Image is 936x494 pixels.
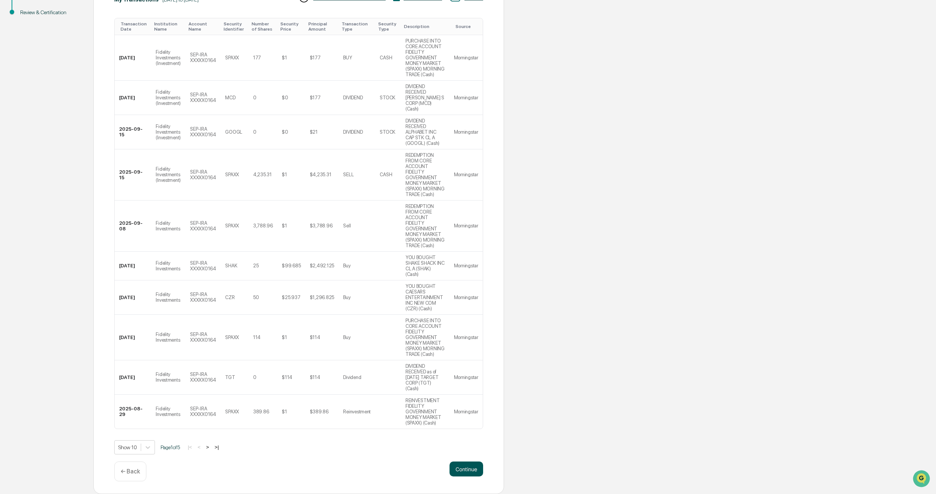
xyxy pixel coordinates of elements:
[378,21,398,32] div: Toggle SortBy
[156,372,181,383] div: Fidelity Investments
[186,149,221,201] td: SEP-IRA XXXXX0164
[450,35,483,81] td: Morningstar
[4,105,50,119] a: 🔎Data Lookup
[186,115,221,149] td: SEP-IRA XXXXX0164
[253,375,256,380] div: 0
[380,172,392,177] div: CASH
[225,172,239,177] div: SPAXX
[450,115,483,149] td: Morningstar
[225,263,237,268] div: SHAK
[127,59,136,68] button: Start new chat
[405,363,445,391] div: DIVIDEND RECEIVED as of [DATE] TARGET CORP (TGT) (Cash)
[204,444,211,450] button: >
[282,409,287,414] div: $1
[156,49,181,66] div: Fidelity Investments (Investment)
[253,129,256,135] div: 0
[310,295,334,300] div: $1,296.825
[450,81,483,115] td: Morningstar
[252,21,274,32] div: Toggle SortBy
[156,89,181,106] div: Fidelity Investments (Investment)
[74,127,90,132] span: Pylon
[225,55,239,60] div: SPAXX
[186,81,221,115] td: SEP-IRA XXXXX0164
[4,91,51,105] a: 🖐️Preclearance
[186,252,221,280] td: SEP-IRA XXXXX0164
[7,95,13,101] div: 🖐️
[253,223,273,229] div: 3,788.96
[343,295,350,300] div: Buy
[225,295,234,300] div: CZR
[310,335,320,340] div: $114
[405,398,445,426] div: REINVESTMENT FIDELITY GOVERNMENT MONEY MARKET (SPAXX) (Cash)
[225,335,239,340] div: SPAXX
[282,375,292,380] div: $114
[405,152,445,197] div: REDEMPTION FROM CORE ACCOUNT FIDELITY GOVERNMENT MONEY MARKET (SPAXX) MORNING TRADE (Cash)
[380,55,392,60] div: CASH
[115,81,151,115] td: [DATE]
[156,332,181,343] div: Fidelity Investments
[450,252,483,280] td: Morningstar
[121,468,140,475] p: ← Back
[161,444,180,450] span: Page 1 of 5
[343,375,361,380] div: Dividend
[282,335,287,340] div: $1
[343,129,363,135] div: DIVIDEND
[186,35,221,81] td: SEP-IRA XXXXX0164
[450,315,483,360] td: Morningstar
[455,24,480,29] div: Toggle SortBy
[308,21,336,32] div: Toggle SortBy
[156,220,181,232] div: Fidelity Investments
[156,166,181,183] div: Fidelity Investments (Investment)
[282,263,301,268] div: $99.685
[186,201,221,252] td: SEP-IRA XXXXX0164
[450,360,483,395] td: Morningstar
[310,55,321,60] div: $177
[156,292,181,303] div: Fidelity Investments
[154,21,183,32] div: Toggle SortBy
[450,201,483,252] td: Morningstar
[253,335,261,340] div: 114
[186,315,221,360] td: SEP-IRA XXXXX0164
[7,16,136,28] p: How can we help?
[15,108,47,116] span: Data Lookup
[343,335,350,340] div: Buy
[225,223,239,229] div: SPAXX
[450,462,483,476] button: Continue
[189,21,218,32] div: Toggle SortBy
[253,263,258,268] div: 25
[912,469,932,490] iframe: Open customer support
[343,263,350,268] div: Buy
[282,95,288,100] div: $0
[51,91,96,105] a: 🗄️Attestations
[342,21,372,32] div: Toggle SortBy
[405,84,445,112] div: DIVIDEND RECEIVED [PERSON_NAME] S CORP (MCD) (Cash)
[225,409,239,414] div: SPAXX
[310,172,332,177] div: $4,235.31
[450,280,483,315] td: Morningstar
[282,223,287,229] div: $1
[225,95,235,100] div: MCD
[405,318,445,357] div: PURCHASE INTO CORE ACCOUNT FIDELITY GOVERNMENT MONEY MARKET (SPAXX) MORNING TRADE (Cash)
[156,260,181,271] div: Fidelity Investments
[310,375,320,380] div: $114
[156,406,181,417] div: Fidelity Investments
[405,38,445,77] div: PURCHASE INTO CORE ACCOUNT FIDELITY GOVERNMENT MONEY MARKET (SPAXX) MORNING TRADE (Cash)
[20,9,81,16] div: Review & Certification
[310,95,321,100] div: $177
[115,315,151,360] td: [DATE]
[224,21,245,32] div: Toggle SortBy
[15,94,48,102] span: Preclearance
[186,360,221,395] td: SEP-IRA XXXXX0164
[25,57,122,65] div: Start new chat
[405,255,445,277] div: YOU BOUGHT SHAKE SHACK INC CL A (SHAK) (Cash)
[405,283,445,311] div: YOU BOUGHT CAESARS ENTERTAINMENT INC NEW COM (CZR) (Cash)
[7,57,21,71] img: 1746055101610-c473b297-6a78-478c-a979-82029cc54cd1
[343,95,363,100] div: DIVIDEND
[450,149,483,201] td: Morningstar
[186,395,221,429] td: SEP-IRA XXXXX0164
[253,55,261,60] div: 177
[282,172,287,177] div: $1
[54,95,60,101] div: 🗄️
